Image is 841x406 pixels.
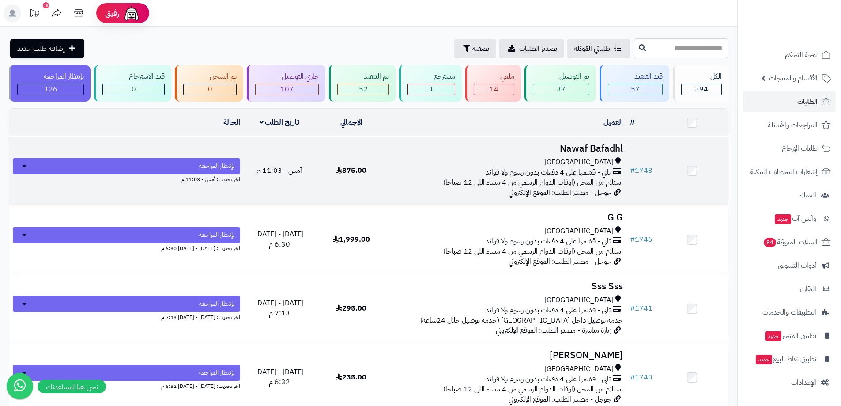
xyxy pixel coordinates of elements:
span: التطبيقات والخدمات [762,306,816,319]
span: استلام من المحل (اوقات الدوام الرسمي من 4 مساء اللى 12 صباحا) [443,384,623,395]
span: [DATE] - [DATE] 7:13 م [255,298,304,319]
span: [GEOGRAPHIC_DATA] [544,226,613,236]
h3: G G [391,212,623,223]
div: مسترجع [407,72,455,82]
div: اخر تحديث: [DATE] - [DATE] 7:13 م [13,312,240,321]
div: تم التوصيل [533,72,589,82]
div: قيد الاسترجاع [102,72,165,82]
div: 57 [608,84,662,95]
a: العميل [603,117,623,128]
a: لوحة التحكم [743,44,836,65]
span: جوجل - مصدر الطلب: الموقع الإلكتروني [509,187,611,198]
div: الكل [681,72,722,82]
span: تطبيق المتجر [764,330,816,342]
span: 52 [359,84,368,95]
span: [GEOGRAPHIC_DATA] [544,364,613,374]
span: تابي - قسّمها على 4 دفعات بدون رسوم ولا فوائد [486,374,611,384]
div: اخر تحديث: [DATE] - [DATE] 6:32 م [13,381,240,390]
a: بإنتظار المراجعة 126 [7,65,92,102]
span: الطلبات [797,95,818,108]
span: 0 [208,84,212,95]
a: إضافة طلب جديد [10,39,84,58]
span: 1,999.00 [333,234,370,245]
span: أمس - 11:03 م [256,165,302,176]
a: تم التوصيل 37 [523,65,598,102]
span: السلات المتروكة [763,236,818,248]
span: [GEOGRAPHIC_DATA] [544,295,613,305]
a: تطبيق نقاط البيعجديد [743,349,836,370]
a: جاري التوصيل 107 [245,65,327,102]
a: مسترجع 1 [397,65,464,102]
a: #1748 [630,165,652,176]
span: أدوات التسويق [778,259,816,272]
div: 107 [256,84,318,95]
span: 1 [429,84,434,95]
span: استلام من المحل (اوقات الدوام الرسمي من 4 مساء اللى 12 صباحا) [443,177,623,188]
h3: [PERSON_NAME] [391,350,623,360]
span: جوجل - مصدر الطلب: الموقع الإلكتروني [509,394,611,405]
a: إشعارات التحويلات البنكية [743,161,836,182]
a: تم التنفيذ 52 [327,65,397,102]
a: تصدير الطلبات [499,39,564,58]
span: زيارة مباشرة - مصدر الطلب: الموقع الإلكتروني [496,325,611,336]
a: المراجعات والأسئلة [743,114,836,136]
a: الإجمالي [340,117,362,128]
span: بإنتظار المراجعة [199,231,235,239]
a: تاريخ الطلب [260,117,300,128]
a: تحديثات المنصة [23,4,45,24]
span: 295.00 [336,303,366,314]
span: [DATE] - [DATE] 6:32 م [255,367,304,387]
h3: Nawaf Bafadhl [391,144,623,154]
span: تابي - قسّمها على 4 دفعات بدون رسوم ولا فوائد [486,236,611,247]
div: اخر تحديث: [DATE] - [DATE] 6:30 م [13,243,240,252]
div: جاري التوصيل [255,72,319,82]
span: خدمة توصيل داخل [GEOGRAPHIC_DATA] (خدمة توصيل خلال 24ساعة) [420,315,623,326]
span: رفيق [105,8,119,19]
a: طلبات الإرجاع [743,138,836,159]
span: بإنتظار المراجعة [199,162,235,171]
span: 84 [764,238,776,247]
span: تطبيق نقاط البيع [755,353,816,365]
img: ai-face.png [123,4,140,22]
a: طلباتي المُوكلة [567,39,630,58]
a: ملغي 14 [464,65,523,102]
a: التطبيقات والخدمات [743,302,836,323]
div: 0 [103,84,164,95]
span: الأقسام والمنتجات [769,72,818,84]
div: 52 [338,84,388,95]
span: # [630,303,635,314]
a: قيد الاسترجاع 0 [92,65,173,102]
span: جوجل - مصدر الطلب: الموقع الإلكتروني [509,256,611,267]
a: الإعدادات [743,372,836,393]
span: لوحة التحكم [785,49,818,61]
span: تصدير الطلبات [519,43,557,54]
span: بإنتظار المراجعة [199,368,235,377]
div: 1 [408,84,455,95]
span: [DATE] - [DATE] 6:30 م [255,229,304,250]
span: إشعارات التحويلات البنكية [750,166,818,178]
a: تطبيق المتجرجديد [743,325,836,346]
a: #1741 [630,303,652,314]
span: # [630,165,635,176]
div: بإنتظار المراجعة [17,72,84,82]
span: # [630,234,635,245]
span: 394 [695,84,708,95]
span: 875.00 [336,165,366,176]
span: 107 [280,84,294,95]
a: الحالة [223,117,240,128]
div: تم التنفيذ [337,72,389,82]
div: 14 [474,84,514,95]
span: طلبات الإرجاع [782,142,818,155]
img: logo-2.png [781,24,833,42]
span: 0 [132,84,136,95]
span: 126 [44,84,57,95]
span: جديد [756,355,772,364]
div: 10 [43,2,49,8]
div: تم الشحن [183,72,237,82]
a: تم الشحن 0 [173,65,245,102]
span: جديد [765,331,781,341]
span: وآتس آب [774,212,816,225]
span: استلام من المحل (اوقات الدوام الرسمي من 4 مساء اللى 12 صباحا) [443,246,623,257]
div: 37 [533,84,589,95]
span: المراجعات والأسئلة [768,119,818,131]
